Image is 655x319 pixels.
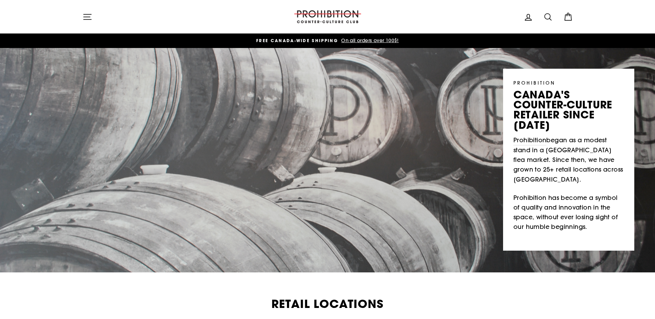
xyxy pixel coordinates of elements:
p: Prohibition has become a symbol of quality and innovation in the space, without ever losing sight... [513,193,624,232]
p: began as a modest stand in a [GEOGRAPHIC_DATA] flea market. Since then, we have grown to 25+ reta... [513,135,624,184]
img: PROHIBITION COUNTER-CULTURE CLUB [293,10,362,23]
p: PROHIBITION [513,79,624,86]
span: On all orders over 100$! [339,37,399,43]
span: FREE CANADA-WIDE SHIPPING [256,38,338,43]
h2: Retail Locations [83,298,573,310]
p: canada's counter-culture retailer since [DATE] [513,90,624,130]
a: Prohibition [513,135,546,145]
a: FREE CANADA-WIDE SHIPPING On all orders over 100$! [84,37,571,45]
